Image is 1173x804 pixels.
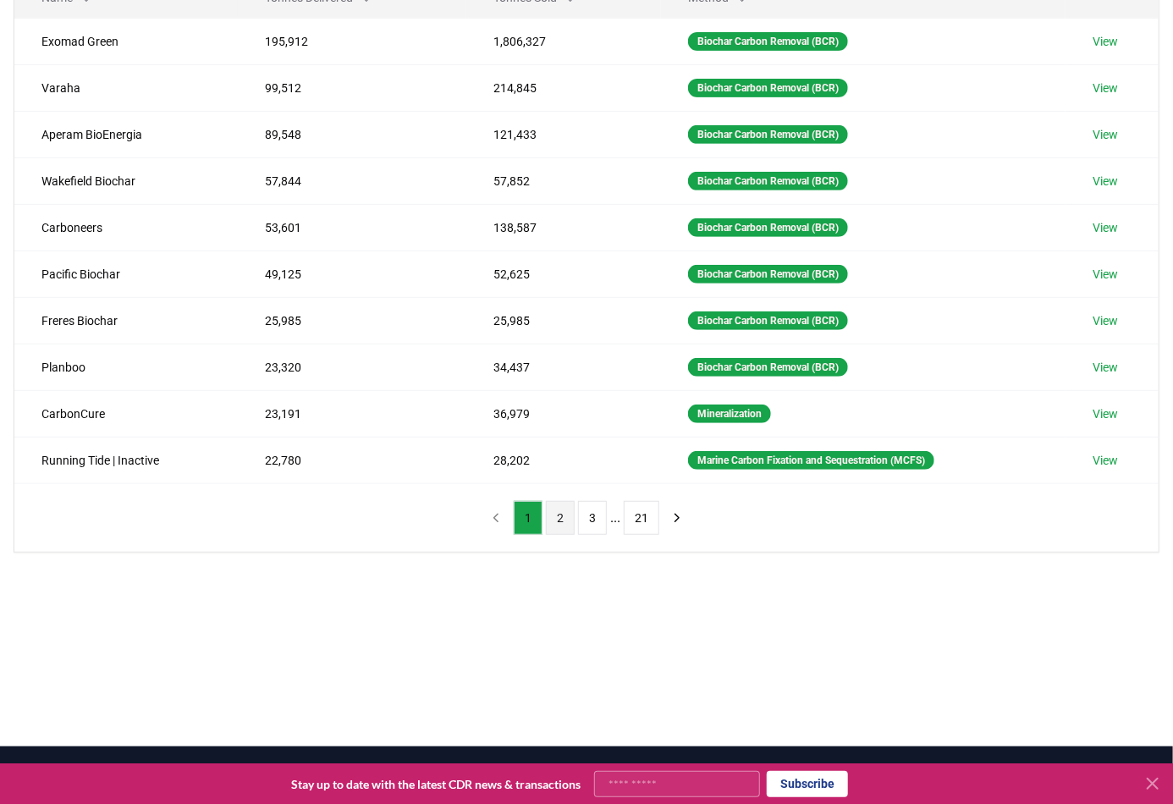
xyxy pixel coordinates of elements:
td: Exomad Green [14,18,238,64]
td: 57,852 [466,157,661,204]
td: 23,191 [238,390,467,437]
td: 99,512 [238,64,467,111]
button: 3 [578,501,607,535]
div: Biochar Carbon Removal (BCR) [688,125,848,144]
td: Carboneers [14,204,238,251]
a: View [1093,126,1118,143]
td: 1,806,327 [466,18,661,64]
a: View [1093,80,1118,96]
td: 53,601 [238,204,467,251]
div: Biochar Carbon Removal (BCR) [688,311,848,330]
td: Pacific Biochar [14,251,238,297]
td: Running Tide | Inactive [14,437,238,483]
button: next page [663,501,691,535]
a: View [1093,405,1118,422]
td: 28,202 [466,437,661,483]
a: View [1093,173,1118,190]
div: Biochar Carbon Removal (BCR) [688,32,848,51]
div: Biochar Carbon Removal (BCR) [688,218,848,237]
a: View [1093,33,1118,50]
td: 49,125 [238,251,467,297]
td: 57,844 [238,157,467,204]
td: 36,979 [466,390,661,437]
td: Planboo [14,344,238,390]
div: Mineralization [688,405,771,423]
td: 22,780 [238,437,467,483]
div: Biochar Carbon Removal (BCR) [688,172,848,190]
div: Biochar Carbon Removal (BCR) [688,265,848,284]
a: View [1093,312,1118,329]
button: 2 [546,501,575,535]
td: Wakefield Biochar [14,157,238,204]
a: View [1093,359,1118,376]
div: Biochar Carbon Removal (BCR) [688,79,848,97]
div: Marine Carbon Fixation and Sequestration (MCFS) [688,451,934,470]
td: 25,985 [238,297,467,344]
a: View [1093,219,1118,236]
td: 195,912 [238,18,467,64]
td: CarbonCure [14,390,238,437]
td: 52,625 [466,251,661,297]
td: Varaha [14,64,238,111]
button: 1 [514,501,542,535]
td: 121,433 [466,111,661,157]
td: 214,845 [466,64,661,111]
button: 21 [624,501,659,535]
td: 89,548 [238,111,467,157]
td: Aperam BioEnergia [14,111,238,157]
a: View [1093,452,1118,469]
td: Freres Biochar [14,297,238,344]
a: View [1093,266,1118,283]
td: 34,437 [466,344,661,390]
td: 23,320 [238,344,467,390]
td: 138,587 [466,204,661,251]
li: ... [610,508,620,528]
td: 25,985 [466,297,661,344]
div: Biochar Carbon Removal (BCR) [688,358,848,377]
